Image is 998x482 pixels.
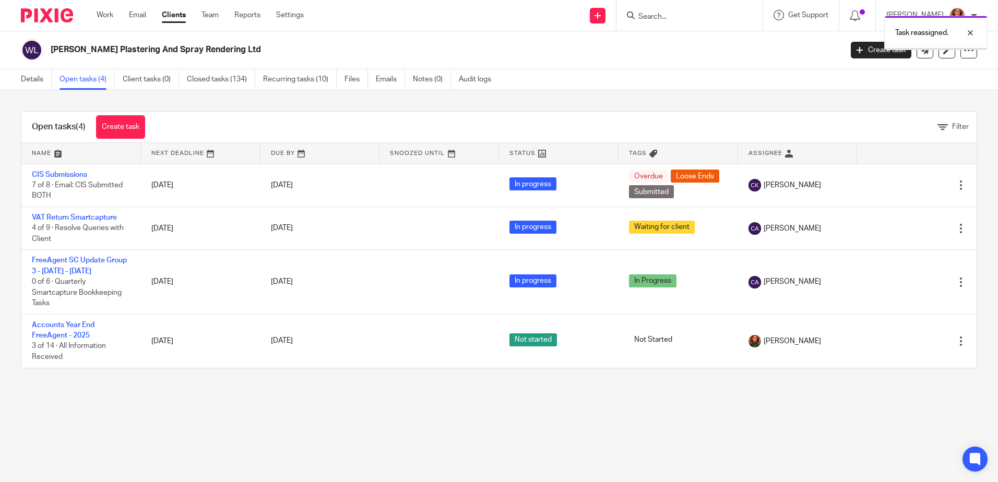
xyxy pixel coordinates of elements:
[32,171,87,178] a: CIS Submissions
[141,164,260,207] td: [DATE]
[32,225,124,243] span: 4 of 9 · Resolve Queries with Client
[32,343,106,361] span: 3 of 14 · All Information Received
[21,8,73,22] img: Pixie
[263,69,337,90] a: Recurring tasks (10)
[629,170,668,183] span: Overdue
[748,179,761,191] img: svg%3E
[123,69,179,90] a: Client tasks (0)
[201,10,219,20] a: Team
[76,123,86,131] span: (4)
[629,185,674,198] span: Submitted
[141,250,260,314] td: [DATE]
[509,221,556,234] span: In progress
[129,10,146,20] a: Email
[271,279,293,286] span: [DATE]
[509,177,556,190] span: In progress
[32,214,117,221] a: VAT Return Smartcapture
[32,278,122,307] span: 0 of 6 · Quarterly Smartcapture Bookkeeping Tasks
[748,276,761,288] img: svg%3E
[764,336,821,346] span: [PERSON_NAME]
[276,10,304,20] a: Settings
[271,182,293,189] span: [DATE]
[629,221,695,234] span: Waiting for client
[32,321,94,339] a: Accounts Year End FreeAgent - 2025
[51,44,678,55] h2: [PERSON_NAME] Plastering And Spray Rendering Ltd
[748,222,761,235] img: svg%3E
[234,10,260,20] a: Reports
[96,115,145,139] a: Create task
[629,274,676,287] span: In Progress
[895,28,948,38] p: Task reassigned.
[97,10,113,20] a: Work
[509,274,556,287] span: In progress
[671,170,719,183] span: Loose Ends
[32,257,127,274] a: FreeAgent SC Update Group 3 - [DATE] - [DATE]
[21,39,43,61] img: svg%3E
[141,207,260,249] td: [DATE]
[162,10,186,20] a: Clients
[141,314,260,367] td: [DATE]
[764,223,821,234] span: [PERSON_NAME]
[32,122,86,132] h1: Open tasks
[764,180,821,190] span: [PERSON_NAME]
[21,69,52,90] a: Details
[509,333,557,346] span: Not started
[344,69,368,90] a: Files
[32,182,123,200] span: 7 of 8 · Email: CIS Submitted BOTH
[187,69,255,90] a: Closed tasks (134)
[748,335,761,347] img: sallycropped.JPG
[376,69,405,90] a: Emails
[629,150,647,156] span: Tags
[764,276,821,287] span: [PERSON_NAME]
[60,69,115,90] a: Open tasks (4)
[952,123,969,130] span: Filter
[949,7,966,24] img: sallycropped.JPG
[271,225,293,232] span: [DATE]
[629,333,678,346] span: Not Started
[509,150,536,156] span: Status
[271,338,293,345] span: [DATE]
[390,150,445,156] span: Snoozed Until
[413,69,451,90] a: Notes (0)
[459,69,499,90] a: Audit logs
[851,42,911,58] a: Create task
